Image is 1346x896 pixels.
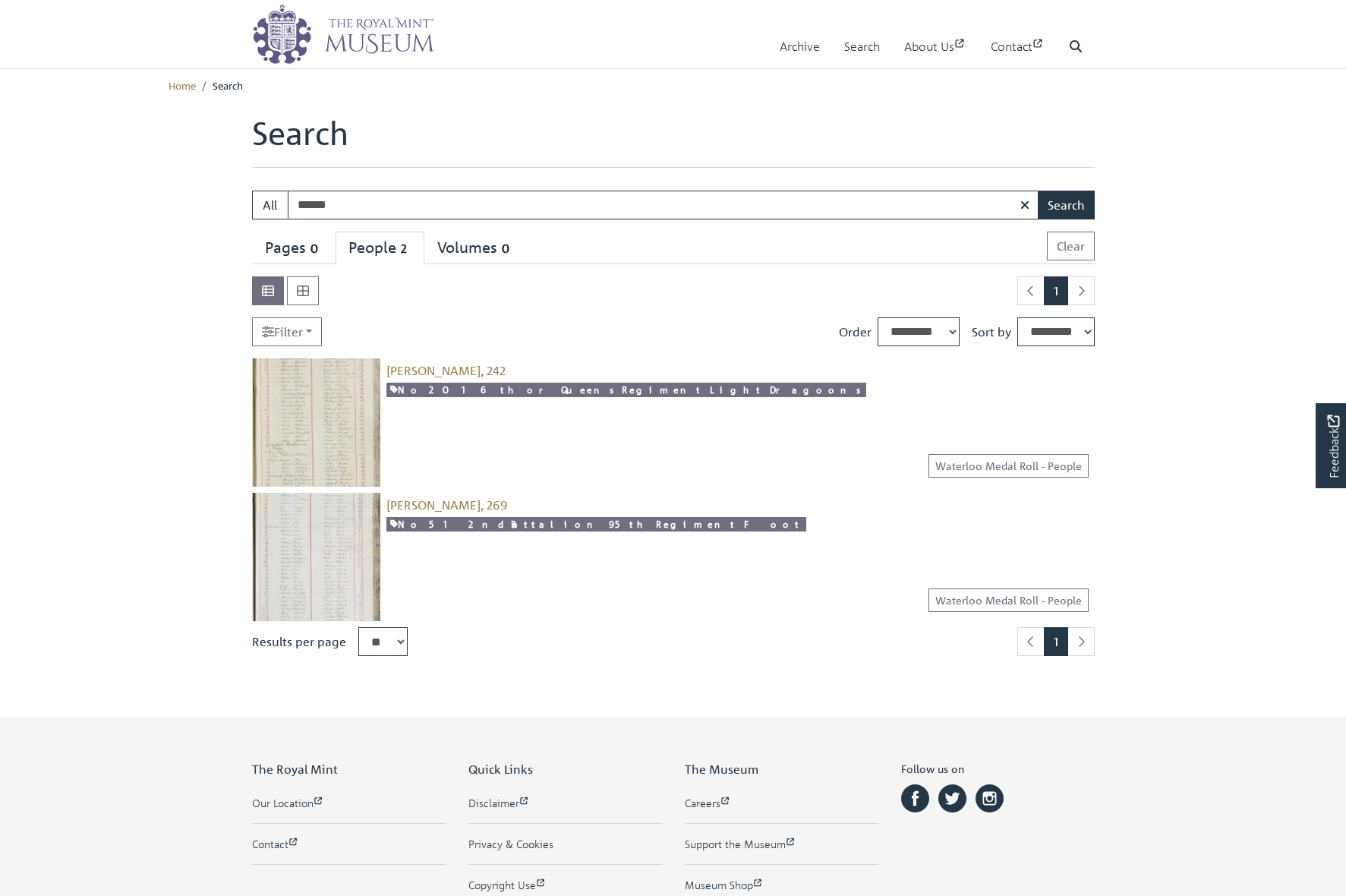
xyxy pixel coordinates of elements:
[468,877,662,893] a: Copyright Use
[252,317,322,346] a: Filter
[904,25,966,68] a: About Us
[1047,232,1095,260] button: Clear
[685,795,878,811] a: Careers
[252,191,288,219] button: All
[437,238,514,257] div: Volumes
[1038,191,1095,219] button: Search
[213,78,243,92] span: Search
[685,877,878,893] a: Museum Shop
[928,588,1089,612] a: Waterloo Medal Roll - People
[252,795,446,811] a: Our Location
[844,25,880,68] a: Search
[901,762,1095,781] h6: Follow us on
[288,191,1039,219] input: Enter one or more search terms...
[468,795,662,811] a: Disclaimer
[839,323,872,341] label: Order
[265,238,323,257] div: Pages
[1044,627,1068,656] span: Goto page 1
[386,363,506,378] a: [PERSON_NAME], 242
[1017,276,1045,305] li: Previous page
[780,25,820,68] a: Archive
[169,78,196,92] a: Home
[972,323,1011,341] label: Sort by
[685,762,758,777] span: The Museum
[252,836,446,852] a: Contact
[928,454,1089,478] a: Waterloo Medal Roll - People
[1011,276,1095,305] nav: pagination
[252,493,380,621] img: Duggan, John, 269
[386,517,806,532] a: No 51 2nd Battalion 95th Regiment Foot
[1017,627,1045,656] li: Previous page
[685,836,878,852] a: Support the Museum
[1044,276,1068,305] span: Goto page 1
[1324,415,1342,478] span: Feedback
[1316,403,1346,488] a: Would you like to provide feedback?
[991,25,1045,68] a: Contact
[252,358,380,487] img: Duggan, John, 242
[386,383,866,397] a: No 20 16th or Queens Regiment Light Dragoons
[1011,627,1095,656] nav: pagination
[306,240,323,257] span: 0
[386,497,507,513] a: [PERSON_NAME], 269
[252,4,434,65] img: logo_wide.png
[348,238,411,257] div: People
[252,762,338,777] span: The Royal Mint
[252,114,1095,167] h1: Search
[468,762,533,777] span: Quick Links
[468,836,662,852] a: Privacy & Cookies
[396,240,411,257] span: 2
[497,240,514,257] span: 0
[252,633,346,651] label: Results per page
